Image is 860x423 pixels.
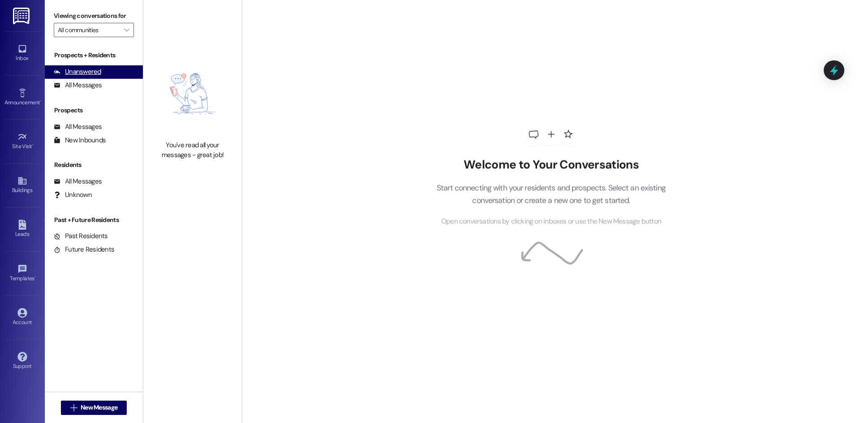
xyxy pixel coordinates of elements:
a: Account [4,305,40,329]
a: Site Visit • [4,129,40,154]
a: Templates • [4,261,40,286]
div: All Messages [54,177,102,186]
div: Unanswered [54,67,101,77]
div: Prospects [45,106,143,115]
div: Past + Future Residents [45,215,143,225]
a: Buildings [4,173,40,197]
span: • [34,274,36,280]
div: Future Residents [54,245,114,254]
div: You've read all your messages - great job! [153,141,232,160]
a: Leads [4,217,40,241]
div: Residents [45,160,143,170]
span: New Message [81,403,117,412]
img: ResiDesk Logo [13,8,31,24]
a: Support [4,349,40,373]
p: Start connecting with your residents and prospects. Select an existing conversation or create a n... [423,181,679,207]
span: • [32,142,34,148]
div: Past Residents [54,231,108,241]
div: All Messages [54,81,102,90]
div: Prospects + Residents [45,51,143,60]
i:  [70,404,77,411]
i:  [124,26,129,34]
input: All communities [58,23,120,37]
a: Inbox [4,41,40,65]
div: All Messages [54,122,102,132]
img: empty-state [153,51,232,136]
div: New Inbounds [54,136,106,145]
div: Unknown [54,190,92,200]
button: New Message [61,401,127,415]
span: Open conversations by clicking on inboxes or use the New Message button [441,216,661,227]
label: Viewing conversations for [54,9,134,23]
span: • [40,98,41,104]
h2: Welcome to Your Conversations [423,158,679,172]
